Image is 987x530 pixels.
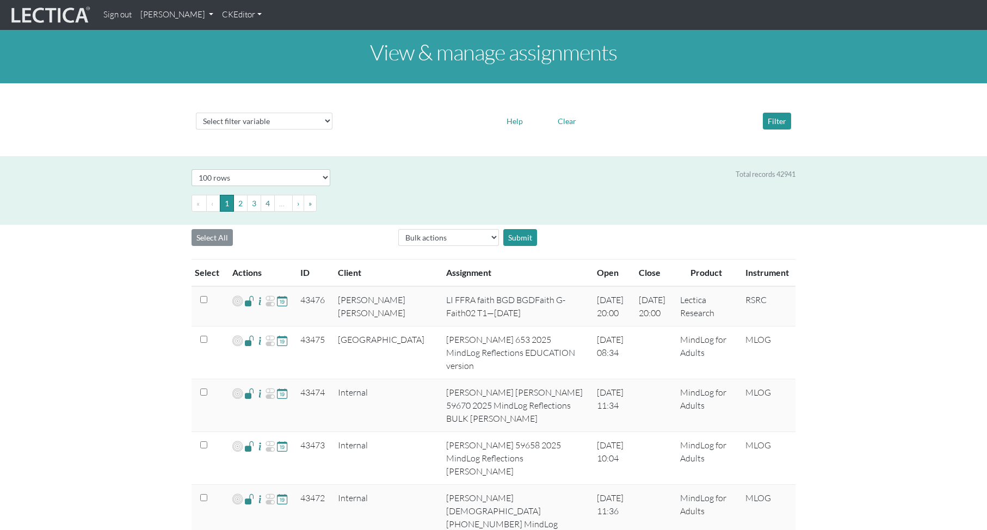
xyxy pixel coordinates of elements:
td: [DATE] 20:00 [590,286,632,326]
th: Product [674,260,739,287]
div: Total records 42941 [736,169,795,180]
span: Assignment Details [255,294,265,307]
div: Submit [503,229,537,246]
td: LI FFRA faith BGD BGDFaith G-Faith02 T1—[DATE] [440,286,590,326]
td: MLOG [739,379,795,432]
span: Update close date [277,492,287,505]
span: Update close date [277,294,287,307]
th: Assignment [440,260,590,287]
a: Sign out [99,4,136,26]
span: Re-open Assignment [265,440,275,453]
td: [GEOGRAPHIC_DATA] [331,326,440,379]
th: Select [192,260,226,287]
span: Update close date [277,334,287,347]
td: Internal [331,432,440,485]
button: Filter [763,113,791,130]
ul: Pagination [192,195,795,212]
td: 43476 [294,286,331,326]
td: [PERSON_NAME] 653 2025 MindLog Reflections EDUCATION version [440,326,590,379]
span: Add VCoLs [232,440,243,453]
td: Lectica Research [674,286,739,326]
button: Go to next page [292,195,304,212]
button: Help [502,113,528,130]
td: [DATE] 20:00 [632,286,674,326]
span: Add VCoLs [232,492,243,506]
td: MindLog for Adults [674,379,739,432]
td: MindLog for Adults [674,326,739,379]
th: Open [590,260,632,287]
span: Add VCoLs [232,334,243,347]
span: Access List [244,334,255,347]
td: 43475 [294,326,331,379]
span: Access List [244,492,255,505]
span: Update close date [277,440,287,452]
a: CKEditor [218,4,266,26]
td: 43474 [294,379,331,432]
span: Add VCoLs [232,294,243,307]
span: Re-open Assignment [265,492,275,506]
span: Update close date [277,387,287,399]
td: Internal [331,379,440,432]
a: [PERSON_NAME] [136,4,218,26]
span: Access List [244,387,255,399]
td: [DATE] 10:04 [590,432,632,485]
button: Select All [192,229,233,246]
span: Access List [244,440,255,452]
span: Assignment Details [255,387,265,400]
th: ID [294,260,331,287]
th: Instrument [739,260,795,287]
td: MLOG [739,432,795,485]
span: Assignment Details [255,440,265,453]
span: Re-open Assignment [265,387,275,400]
button: Clear [553,113,581,130]
span: Assignment Details [255,334,265,347]
img: lecticalive [9,5,90,26]
td: RSRC [739,286,795,326]
span: Re-open Assignment [265,294,275,307]
td: [PERSON_NAME] [PERSON_NAME] [331,286,440,326]
th: Close [632,260,674,287]
span: Add VCoLs [232,387,243,400]
button: Go to last page [304,195,317,212]
td: [DATE] 11:34 [590,379,632,432]
button: Go to page 1 [220,195,234,212]
span: Access List [244,294,255,307]
button: Go to page 3 [247,195,261,212]
button: Go to page 4 [261,195,275,212]
td: 43473 [294,432,331,485]
th: Client [331,260,440,287]
td: MindLog for Adults [674,432,739,485]
td: [PERSON_NAME] [PERSON_NAME] 59670 2025 MindLog Reflections BULK [PERSON_NAME] [440,379,590,432]
button: Go to page 2 [233,195,248,212]
td: [PERSON_NAME] 59658 2025 MindLog Reflections [PERSON_NAME] [440,432,590,485]
a: Help [502,115,528,125]
td: [DATE] 08:34 [590,326,632,379]
th: Actions [226,260,294,287]
span: Assignment Details [255,492,265,506]
td: MLOG [739,326,795,379]
span: Re-open Assignment [265,334,275,347]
